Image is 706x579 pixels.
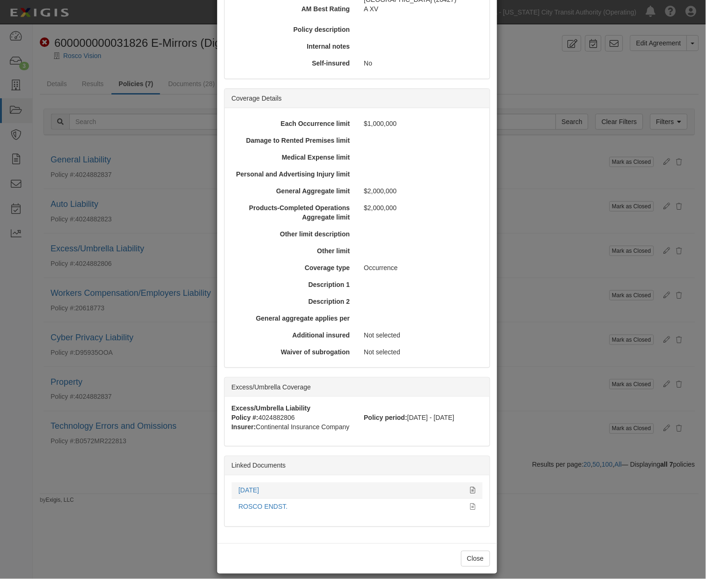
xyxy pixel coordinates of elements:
div: Excess/Umbrella Coverage [225,378,490,397]
div: Coverage type [228,263,357,272]
div: Waiver of subrogation [228,347,357,357]
div: $2,000,000 [357,186,486,196]
a: ROSCO ENDST. [239,503,288,511]
div: Internal notes [228,42,357,51]
strong: Insurer: [232,424,256,431]
div: Medical Expense limit [228,153,357,162]
div: ROSCO ENDST. [239,502,463,512]
div: 10.03.25 [239,486,463,495]
div: Self-insured [228,59,357,68]
div: Products-Completed Operations Aggregate limit [228,203,357,222]
div: $1,000,000 [357,119,486,128]
div: Coverage Details [225,89,490,108]
strong: Policy #: [232,414,259,422]
div: $2,000,000 [357,203,486,213]
div: Additional insured [228,330,357,340]
div: [DATE] - [DATE] [357,413,490,423]
div: General aggregate applies per [228,314,357,323]
strong: Excess/Umbrella Liability [232,405,311,412]
div: Not selected [357,330,486,340]
div: 4024882806 [225,413,357,423]
div: Linked Documents [225,456,490,476]
div: Not selected [357,347,486,357]
div: Occurrence [357,263,486,272]
div: General Aggregate limit [228,186,357,196]
div: Policy description [228,25,357,34]
div: Each Occurrence limit [228,119,357,128]
div: Personal and Advertising Injury limit [228,169,357,179]
div: Damage to Rented Premises limit [228,136,357,145]
div: No [357,59,486,68]
div: Other limit description [228,229,357,239]
div: Other limit [228,246,357,256]
div: Description 2 [228,297,357,306]
div: Continental Insurance Company [225,423,490,432]
a: [DATE] [239,487,259,494]
strong: Policy period: [364,414,408,422]
div: Description 1 [228,280,357,289]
